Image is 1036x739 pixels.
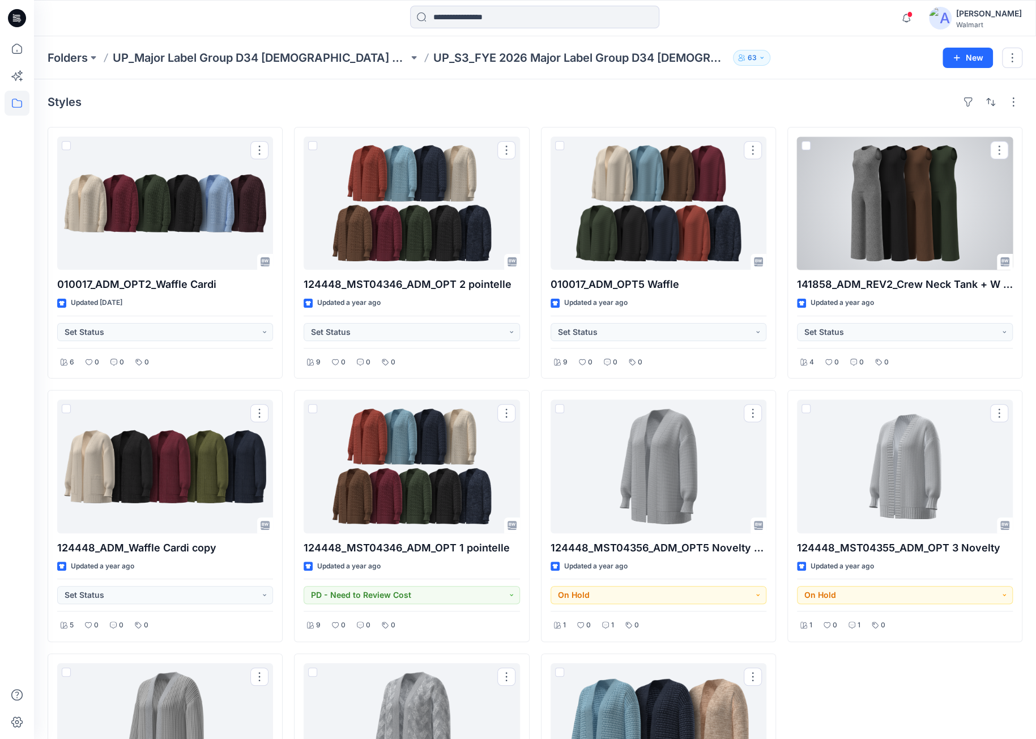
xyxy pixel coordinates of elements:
p: Updated a year ago [317,297,381,309]
p: 63 [747,52,756,64]
p: 0 [613,356,617,368]
h4: Styles [48,95,82,109]
p: 0 [391,356,395,368]
p: 0 [881,619,885,631]
div: [PERSON_NAME] [956,7,1022,20]
p: 0 [638,356,642,368]
a: 010017_ADM_OPT5 Waffle [551,137,766,270]
p: Updated a year ago [811,560,874,572]
p: 124448_MST04356_ADM_OPT5 Novelty Stitch [551,540,766,556]
p: 0 [588,356,592,368]
p: 141858_ADM_REV2_Crew Neck Tank + W Pants (S3)(TM) [797,277,1013,292]
p: Updated [DATE] [71,297,122,309]
p: Updated a year ago [564,297,628,309]
img: avatar [929,7,952,29]
p: 0 [391,619,395,631]
button: New [943,48,993,68]
a: 124448_ADM_Waffle Cardi copy [57,400,273,533]
p: 0 [144,619,148,631]
p: 1 [858,619,860,631]
p: 0 [120,356,124,368]
p: Updated a year ago [564,560,628,572]
p: 0 [95,356,99,368]
p: 1 [611,619,614,631]
p: 1 [809,619,812,631]
p: 0 [859,356,864,368]
p: 0 [119,619,123,631]
p: 0 [341,619,346,631]
p: 4 [809,356,814,368]
p: 9 [316,619,321,631]
p: 0 [834,356,839,368]
p: 0 [833,619,837,631]
a: 124448_MST04346_ADM_OPT 1 pointelle [304,400,519,533]
p: Updated a year ago [317,560,381,572]
p: Updated a year ago [71,560,134,572]
p: 124448_MST04346_ADM_OPT 1 pointelle [304,540,519,556]
p: 124448_ADM_Waffle Cardi copy [57,540,273,556]
p: 9 [316,356,321,368]
a: Folders [48,50,88,66]
p: 0 [366,356,370,368]
p: 5 [70,619,74,631]
a: UP_Major Label Group D34 [DEMOGRAPHIC_DATA] Sweaters [113,50,408,66]
a: 141858_ADM_REV2_Crew Neck Tank + W Pants (S3)(TM) [797,137,1013,270]
p: 9 [563,356,568,368]
p: 010017_ADM_OPT2_Waffle Cardi [57,277,273,292]
a: 010017_ADM_OPT2_Waffle Cardi [57,137,273,270]
a: 124448_MST04356_ADM_OPT5 Novelty Stitch [551,400,766,533]
p: 1 [563,619,566,631]
p: 124448_MST04346_ADM_OPT 2 pointelle [304,277,519,292]
a: 124448_MST04355_ADM_OPT 3 Novelty [797,400,1013,533]
div: Walmart [956,20,1022,29]
p: 010017_ADM_OPT5 Waffle [551,277,766,292]
p: 0 [884,356,889,368]
p: 0 [144,356,149,368]
p: 0 [586,619,591,631]
p: 0 [341,356,346,368]
p: 0 [94,619,99,631]
a: 124448_MST04346_ADM_OPT 2 pointelle [304,137,519,270]
p: Updated a year ago [811,297,874,309]
p: 6 [70,356,74,368]
p: UP_S3_FYE 2026 Major Label Group D34 [DEMOGRAPHIC_DATA] SWEATERS [433,50,729,66]
p: 0 [366,619,370,631]
p: 124448_MST04355_ADM_OPT 3 Novelty [797,540,1013,556]
p: 0 [634,619,639,631]
button: 63 [733,50,770,66]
